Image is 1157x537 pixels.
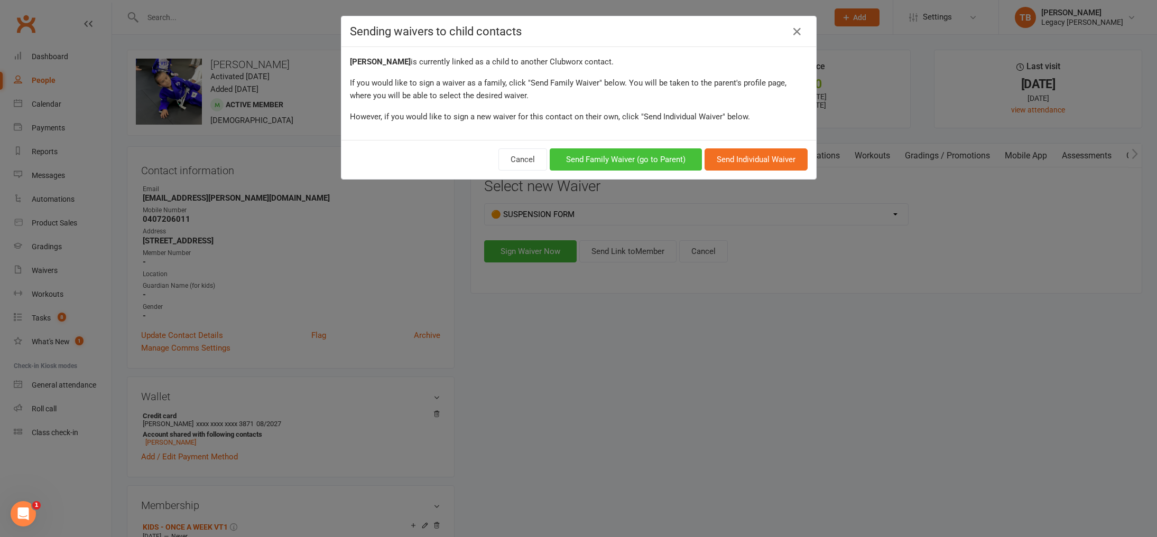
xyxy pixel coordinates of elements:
[11,501,36,526] iframe: Intercom live chat
[705,148,808,171] button: Send Individual Waiver
[350,57,411,67] strong: [PERSON_NAME]
[350,55,808,68] div: is currently linked as a child to another Clubworx contact.
[350,25,808,38] h4: Sending waivers to child contacts
[350,77,808,102] div: If you would like to sign a waiver as a family, click "Send Family Waiver" below. You will be tak...
[350,110,808,123] div: However, if you would like to sign a new waiver for this contact on their own, click "Send Indivi...
[32,501,41,510] span: 1
[789,23,806,40] a: Close
[550,148,702,171] button: Send Family Waiver (go to Parent)
[498,148,547,171] button: Cancel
